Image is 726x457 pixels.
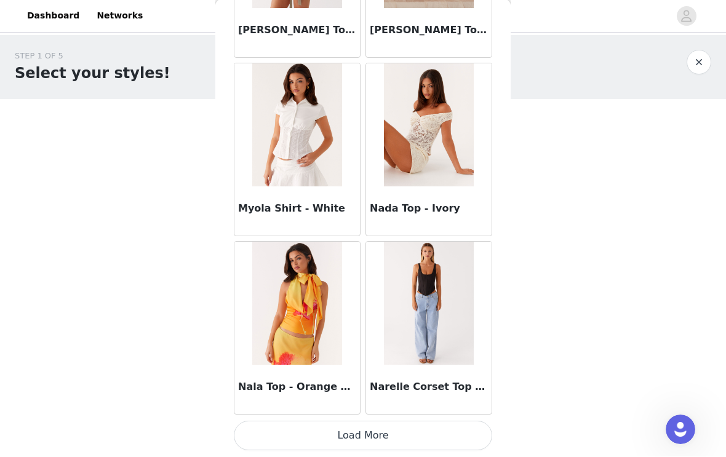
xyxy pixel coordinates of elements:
img: Narelle Corset Top - Black [384,242,473,365]
h1: Select your styles! [15,63,170,85]
div: avatar [680,7,692,26]
iframe: Intercom live chat [666,415,695,445]
a: Dashboard [20,2,87,30]
h3: Nala Top - Orange Floral [238,380,356,395]
h3: [PERSON_NAME] Top - Khaki [238,23,356,38]
h3: Narelle Corset Top - Black [370,380,488,395]
button: Load More [234,421,492,451]
img: Nala Top - Orange Floral [252,242,341,365]
div: STEP 1 OF 5 [15,50,170,63]
h3: [PERSON_NAME] Top - Cream [370,23,488,38]
img: Nada Top - Ivory [384,64,473,187]
h3: Myola Shirt - White [238,202,356,217]
h3: Nada Top - Ivory [370,202,488,217]
a: Networks [89,2,150,30]
img: Myola Shirt - White [252,64,341,187]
